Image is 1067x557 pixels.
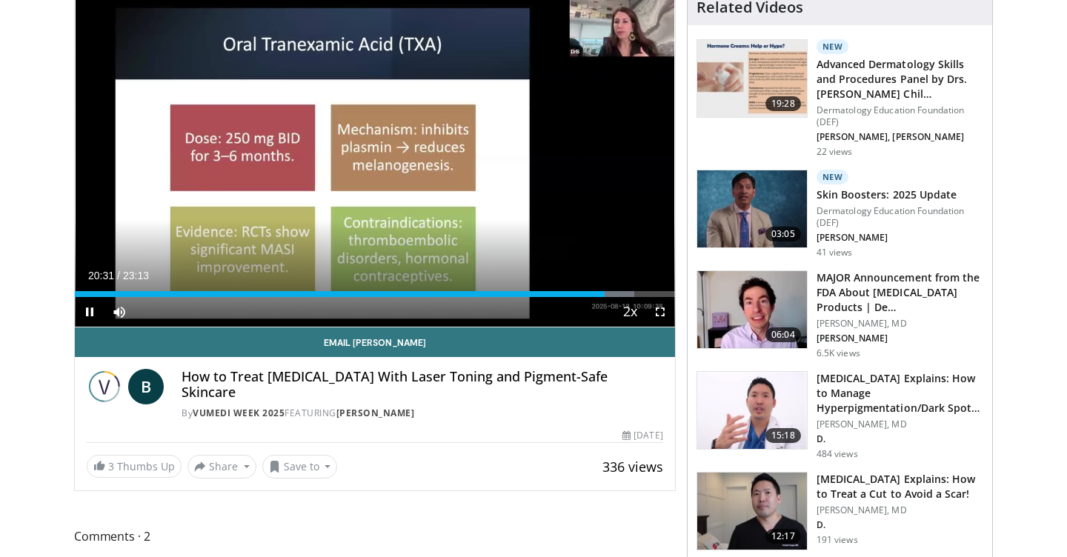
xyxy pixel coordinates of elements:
p: Dermatology Education Foundation (DEF) [817,104,983,128]
span: 03:05 [765,227,801,241]
p: [PERSON_NAME] [817,333,983,344]
h3: [MEDICAL_DATA] Explains: How to Treat a Cut to Avoid a Scar! [817,472,983,501]
img: dd29cf01-09ec-4981-864e-72915a94473e.150x105_q85_crop-smart_upscale.jpg [697,40,807,117]
a: Email [PERSON_NAME] [75,327,675,357]
p: [PERSON_NAME], MD [817,318,983,330]
p: [PERSON_NAME], MD [817,418,983,430]
p: New [817,39,849,54]
p: Dermatology Education Foundation (DEF) [817,205,983,229]
h3: MAJOR Announcement from the FDA About [MEDICAL_DATA] Products | De… [817,270,983,315]
img: e1503c37-a13a-4aad-9ea8-1e9b5ff728e6.150x105_q85_crop-smart_upscale.jpg [697,372,807,449]
p: New [817,170,849,184]
p: 191 views [817,534,858,546]
div: [DATE] [622,429,662,442]
span: 06:04 [765,327,801,342]
button: Pause [75,297,104,327]
h3: [MEDICAL_DATA] Explains: How to Manage Hyperpigmentation/Dark Spots o… [817,371,983,416]
img: Vumedi Week 2025 [87,369,122,404]
a: Vumedi Week 2025 [193,407,285,419]
button: Share [187,455,256,478]
span: 336 views [602,458,663,476]
h4: How to Treat [MEDICAL_DATA] With Laser Toning and Pigment-Safe Skincare [182,369,663,401]
span: 19:28 [765,96,801,111]
span: 20:31 [88,270,114,281]
p: 22 views [817,146,853,158]
p: [PERSON_NAME], MD [817,504,983,516]
button: Fullscreen [645,297,675,327]
span: 23:13 [123,270,149,281]
img: b8d0b268-5ea7-42fe-a1b9-7495ab263df8.150x105_q85_crop-smart_upscale.jpg [697,271,807,348]
a: B [128,369,164,404]
img: 24945916-2cf7-46e8-ba42-f4b460d6138e.150x105_q85_crop-smart_upscale.jpg [697,473,807,550]
div: By FEATURING [182,407,663,420]
a: 19:28 New Advanced Dermatology Skills and Procedures Panel by Drs. [PERSON_NAME] Chil… Dermatolog... [697,39,983,158]
button: Playback Rate [616,297,645,327]
button: Save to [262,455,338,478]
h3: Skin Boosters: 2025 Update [817,187,983,202]
p: [PERSON_NAME] [817,232,983,244]
a: 06:04 MAJOR Announcement from the FDA About [MEDICAL_DATA] Products | De… [PERSON_NAME], MD [PERS... [697,270,983,359]
img: 5d8405b0-0c3f-45ed-8b2f-ed15b0244802.150x105_q85_crop-smart_upscale.jpg [697,170,807,247]
p: 6.5K views [817,347,860,359]
span: / [117,270,120,281]
a: 03:05 New Skin Boosters: 2025 Update Dermatology Education Foundation (DEF) [PERSON_NAME] 41 views [697,170,983,259]
p: [PERSON_NAME], [PERSON_NAME] [817,131,983,143]
a: 3 Thumbs Up [87,455,182,478]
a: 12:17 [MEDICAL_DATA] Explains: How to Treat a Cut to Avoid a Scar! [PERSON_NAME], MD D. 191 views [697,472,983,550]
a: [PERSON_NAME] [336,407,415,419]
p: D. [817,433,983,445]
span: 3 [108,459,114,473]
button: Mute [104,297,134,327]
span: Comments 2 [74,527,676,546]
p: D. [817,519,983,531]
h3: Advanced Dermatology Skills and Procedures Panel by Drs. [PERSON_NAME] Chil… [817,57,983,101]
div: Progress Bar [75,291,675,297]
a: 15:18 [MEDICAL_DATA] Explains: How to Manage Hyperpigmentation/Dark Spots o… [PERSON_NAME], MD D.... [697,371,983,460]
p: 484 views [817,448,858,460]
span: 12:17 [765,529,801,544]
span: 15:18 [765,428,801,443]
p: 41 views [817,247,853,259]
